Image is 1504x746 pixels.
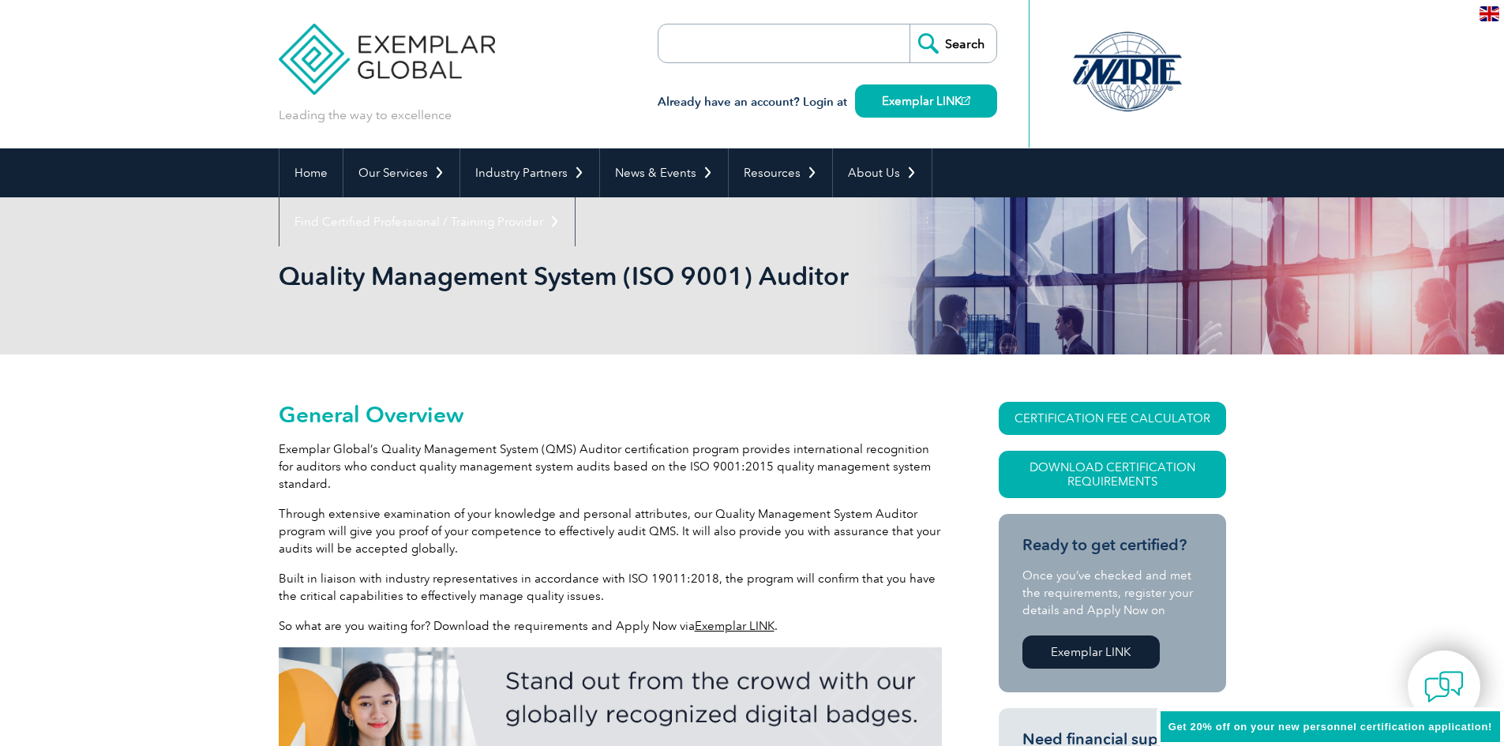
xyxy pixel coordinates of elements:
a: Resources [729,148,832,197]
a: Industry Partners [460,148,599,197]
a: Download Certification Requirements [999,451,1226,498]
h3: Ready to get certified? [1022,535,1202,555]
p: Exemplar Global’s Quality Management System (QMS) Auditor certification program provides internat... [279,440,942,493]
span: Get 20% off on your new personnel certification application! [1168,721,1492,733]
a: About Us [833,148,932,197]
img: open_square.png [962,96,970,105]
h3: Already have an account? Login at [658,92,997,112]
a: Find Certified Professional / Training Provider [279,197,575,246]
img: contact-chat.png [1424,667,1464,707]
p: So what are you waiting for? Download the requirements and Apply Now via . [279,617,942,635]
h2: General Overview [279,402,942,427]
input: Search [910,24,996,62]
h1: Quality Management System (ISO 9001) Auditor [279,261,885,291]
a: Home [279,148,343,197]
a: Our Services [343,148,459,197]
a: Exemplar LINK [695,619,775,633]
a: CERTIFICATION FEE CALCULATOR [999,402,1226,435]
a: Exemplar LINK [1022,635,1160,669]
img: en [1480,6,1499,21]
a: Exemplar LINK [855,84,997,118]
p: Once you’ve checked and met the requirements, register your details and Apply Now on [1022,567,1202,619]
p: Leading the way to excellence [279,107,452,124]
p: Through extensive examination of your knowledge and personal attributes, our Quality Management S... [279,505,942,557]
p: Built in liaison with industry representatives in accordance with ISO 19011:2018, the program wil... [279,570,942,605]
a: News & Events [600,148,728,197]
